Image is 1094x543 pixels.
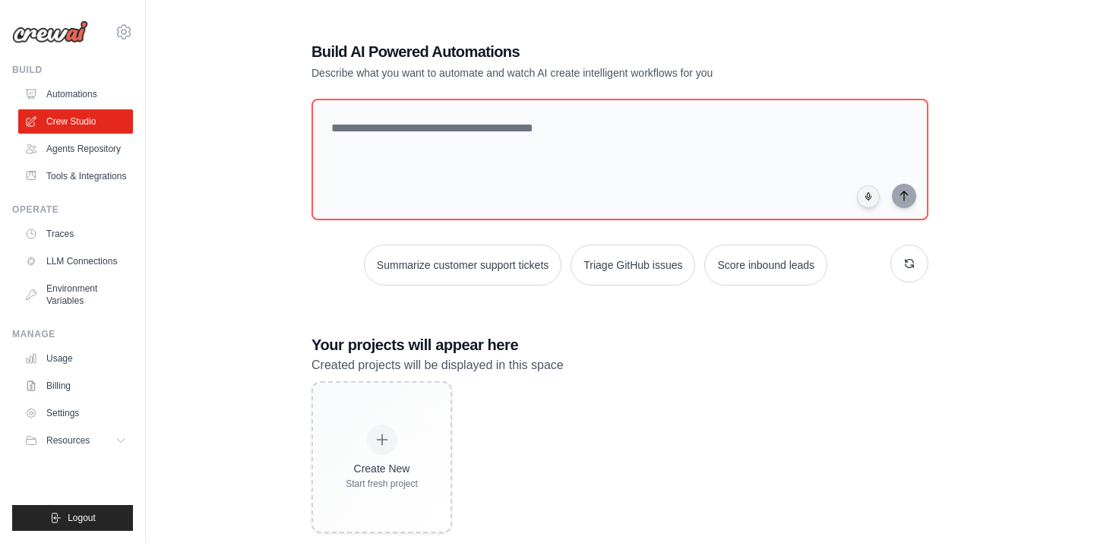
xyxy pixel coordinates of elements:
h1: Build AI Powered Automations [311,41,822,62]
a: Usage [18,346,133,371]
div: Operate [12,204,133,216]
button: Logout [12,505,133,531]
span: Resources [46,434,90,447]
div: Create New [346,461,418,476]
span: Logout [68,512,96,524]
a: Crew Studio [18,109,133,134]
button: Summarize customer support tickets [364,245,561,286]
div: Manage [12,328,133,340]
a: Environment Variables [18,276,133,313]
button: Resources [18,428,133,453]
div: Build [12,64,133,76]
div: Start fresh project [346,478,418,490]
button: Get new suggestions [890,245,928,283]
a: Tools & Integrations [18,164,133,188]
a: Agents Repository [18,137,133,161]
a: Settings [18,401,133,425]
button: Triage GitHub issues [571,245,695,286]
h3: Your projects will appear here [311,334,928,355]
p: Created projects will be displayed in this space [311,355,928,375]
img: Logo [12,21,88,43]
a: LLM Connections [18,249,133,273]
a: Traces [18,222,133,246]
p: Describe what you want to automate and watch AI create intelligent workflows for you [311,65,822,81]
a: Billing [18,374,133,398]
button: Click to speak your automation idea [857,185,880,208]
a: Automations [18,82,133,106]
button: Score inbound leads [704,245,827,286]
